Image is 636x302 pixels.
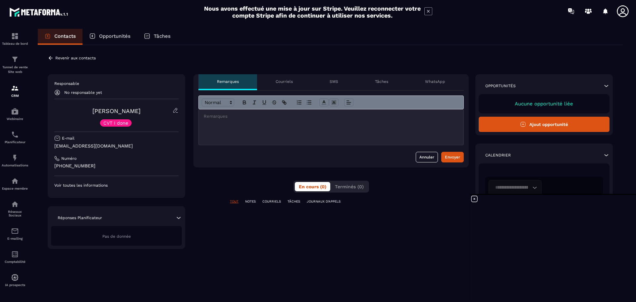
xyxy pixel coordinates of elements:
[62,136,75,141] p: E-mail
[2,42,28,45] p: Tableau de bord
[137,29,177,45] a: Tâches
[11,227,19,235] img: email
[485,152,511,158] p: Calendrier
[9,6,69,18] img: logo
[64,90,102,95] p: No responsable yet
[335,184,364,189] span: Terminés (0)
[11,107,19,115] img: automations
[11,250,19,258] img: accountant
[2,149,28,172] a: automationsautomationsAutomatisations
[2,79,28,102] a: formationformationCRM
[38,29,82,45] a: Contacts
[61,156,77,161] p: Numéro
[416,152,438,162] button: Annuler
[54,163,179,169] p: [PHONE_NUMBER]
[54,33,76,39] p: Contacts
[2,195,28,222] a: social-networksocial-networkRéseaux Sociaux
[485,101,603,107] p: Aucune opportunité liée
[441,152,464,162] button: Envoyer
[485,83,516,89] p: Opportunités
[2,126,28,149] a: schedulerschedulerPlanificateur
[2,140,28,144] p: Planificateur
[330,79,338,84] p: SMS
[295,182,330,191] button: En cours (0)
[11,177,19,185] img: automations
[11,55,19,63] img: formation
[445,154,460,160] div: Envoyer
[204,5,421,19] h2: Nous avons effectué une mise à jour sur Stripe. Veuillez reconnecter votre compte Stripe afin de ...
[102,234,131,239] span: Pas de donnée
[99,33,131,39] p: Opportunités
[2,245,28,269] a: accountantaccountantComptabilité
[2,222,28,245] a: emailemailE-mailing
[11,32,19,40] img: formation
[288,199,300,204] p: TÂCHES
[245,199,256,204] p: NOTES
[217,79,239,84] p: Remarques
[154,33,171,39] p: Tâches
[54,143,179,149] p: [EMAIL_ADDRESS][DOMAIN_NAME]
[2,260,28,264] p: Comptabilité
[299,184,326,189] span: En cours (0)
[2,187,28,190] p: Espace membre
[425,79,445,84] p: WhatsApp
[54,183,179,188] p: Voir toutes les informations
[2,237,28,240] p: E-mailing
[262,199,281,204] p: COURRIELS
[2,210,28,217] p: Réseaux Sociaux
[82,29,137,45] a: Opportunités
[103,121,128,125] p: CVT I done
[2,283,28,287] p: IA prospects
[2,50,28,79] a: formationformationTunnel de vente Site web
[54,81,179,86] p: Responsable
[230,199,238,204] p: TOUT
[11,273,19,281] img: automations
[2,27,28,50] a: formationformationTableau de bord
[11,200,19,208] img: social-network
[11,154,19,162] img: automations
[11,131,19,139] img: scheduler
[276,79,293,84] p: Courriels
[11,84,19,92] img: formation
[2,172,28,195] a: automationsautomationsEspace membre
[307,199,341,204] p: JOURNAUX D'APPELS
[2,163,28,167] p: Automatisations
[92,107,140,114] a: [PERSON_NAME]
[375,79,388,84] p: Tâches
[331,182,368,191] button: Terminés (0)
[2,117,28,121] p: Webinaire
[55,56,96,60] p: Revenir aux contacts
[2,102,28,126] a: automationsautomationsWebinaire
[479,117,609,132] button: Ajout opportunité
[58,215,102,220] p: Réponses Planificateur
[2,94,28,97] p: CRM
[2,65,28,74] p: Tunnel de vente Site web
